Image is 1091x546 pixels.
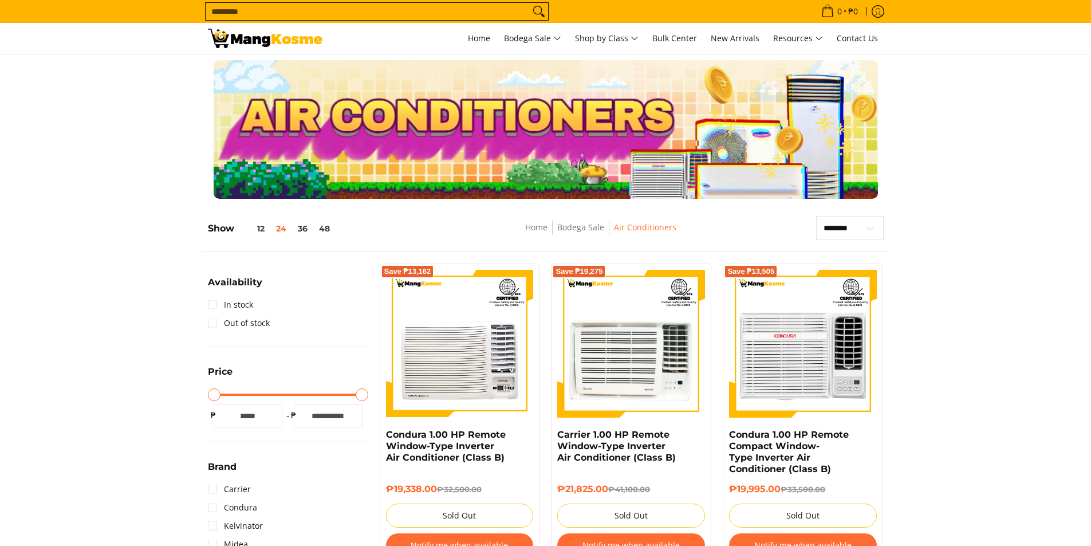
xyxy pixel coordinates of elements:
a: Air Conditioners [614,222,676,233]
a: Carrier 1.00 HP Remote Window-Type Inverter Air Conditioner (Class B) [557,429,676,463]
a: Out of stock [208,314,270,332]
summary: Open [208,462,237,480]
button: 24 [270,224,292,233]
img: Condura 1.00 HP Remote Compact Window-Type Inverter Air Conditioner (Class B) [729,270,877,418]
a: Home [525,222,548,233]
del: ₱41,100.00 [608,485,650,494]
span: Bodega Sale [504,32,561,46]
a: Carrier [208,480,251,498]
a: Home [462,23,496,54]
h6: ₱19,338.00 [386,484,534,495]
button: Search [530,3,548,20]
summary: Open [208,367,233,385]
span: Home [468,33,490,44]
img: Condura 1.00 HP Remote Window-Type Inverter Air Conditioner (Class B) [386,270,534,418]
a: Bodega Sale [498,23,567,54]
h6: ₱21,825.00 [557,484,705,495]
img: Bodega Sale Aircon l Mang Kosme: Home Appliances Warehouse Sale | Page 3 [208,29,322,48]
button: Sold Out [386,504,534,528]
button: 36 [292,224,313,233]
span: Price [208,367,233,376]
a: Bodega Sale [557,222,604,233]
button: 12 [234,224,270,233]
span: Save ₱13,505 [727,268,774,275]
span: 0 [836,7,844,15]
button: Sold Out [729,504,877,528]
a: New Arrivals [705,23,765,54]
span: Shop by Class [575,32,639,46]
span: Brand [208,462,237,472]
span: Save ₱19,275 [556,268,602,275]
span: ₱0 [846,7,860,15]
span: Contact Us [837,33,878,44]
a: Bulk Center [647,23,703,54]
nav: Breadcrumbs [441,221,759,246]
del: ₱32,500.00 [437,485,482,494]
span: ₱ [288,410,300,421]
del: ₱33,500.00 [781,485,825,494]
span: Save ₱13,162 [384,268,431,275]
span: Resources [773,32,823,46]
span: Bulk Center [652,33,697,44]
span: Availability [208,278,262,287]
a: Resources [767,23,829,54]
span: ₱ [208,410,219,421]
a: Condura 1.00 HP Remote Window-Type Inverter Air Conditioner (Class B) [386,429,506,463]
a: Contact Us [831,23,884,54]
a: In stock [208,296,253,314]
h5: Show [208,223,336,234]
h6: ₱19,995.00 [729,484,877,495]
nav: Main Menu [334,23,884,54]
span: • [818,5,861,18]
a: Condura 1.00 HP Remote Compact Window-Type Inverter Air Conditioner (Class B) [729,429,849,474]
button: 48 [313,224,336,233]
a: Shop by Class [569,23,644,54]
button: Sold Out [557,504,705,528]
a: Kelvinator [208,517,263,535]
a: Condura [208,498,257,517]
summary: Open [208,278,262,296]
span: New Arrivals [711,33,759,44]
img: Carrier 1.00 HP Remote Window-Type Inverter Air Conditioner (Class B) [557,270,705,418]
